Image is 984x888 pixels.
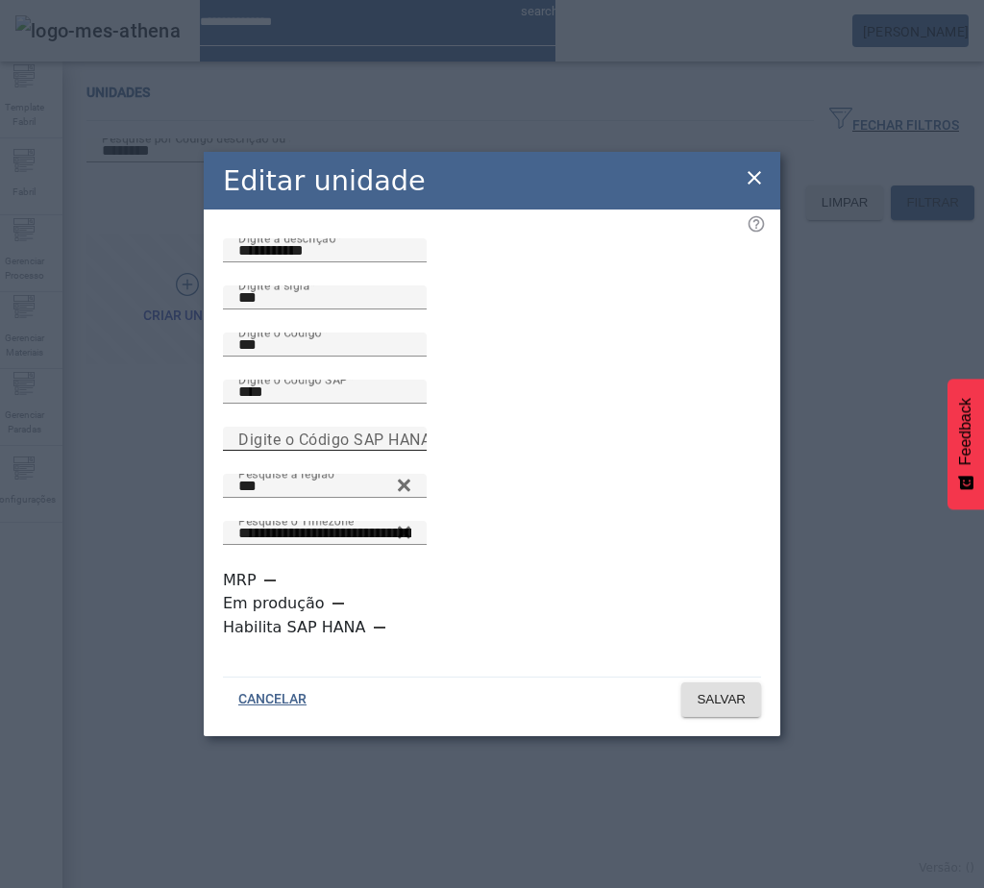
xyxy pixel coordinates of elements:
[238,279,309,292] mat-label: Digite a sigla
[223,682,322,717] button: CANCELAR
[238,373,348,386] mat-label: Digite o Código SAP
[238,475,411,498] input: Number
[947,379,984,509] button: Feedback - Mostrar pesquisa
[238,232,335,245] mat-label: Digite a descrição
[697,690,746,709] span: SALVAR
[238,326,322,339] mat-label: Digite o Código
[238,690,307,709] span: CANCELAR
[223,160,426,202] h2: Editar unidade
[238,522,411,545] input: Number
[223,592,329,615] label: Em produção
[223,616,370,639] label: Habilita SAP HANA
[223,569,260,592] label: MRP
[957,398,974,465] span: Feedback
[238,514,354,528] mat-label: Pesquise o Timezone
[681,682,761,717] button: SALVAR
[238,467,334,481] mat-label: Pesquise a região
[238,430,430,448] mat-label: Digite o Código SAP HANA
